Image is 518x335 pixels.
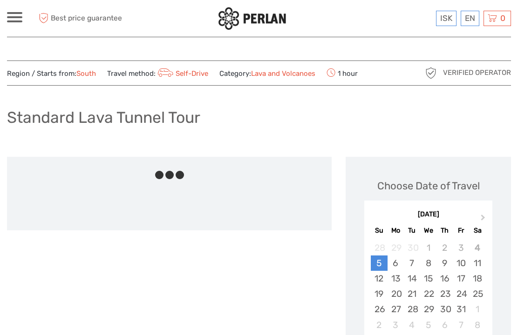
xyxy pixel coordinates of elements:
[367,240,489,333] div: month 2025-10
[388,240,404,255] div: Not available Monday, September 29th, 2025
[436,301,453,317] div: Choose Thursday, October 30th, 2025
[219,69,315,79] span: Category:
[420,255,436,271] div: Choose Wednesday, October 8th, 2025
[388,317,404,333] div: Choose Monday, November 3rd, 2025
[7,69,96,79] span: Region / Starts from:
[371,224,387,237] div: Su
[404,255,420,271] div: Choose Tuesday, October 7th, 2025
[404,317,420,333] div: Choose Tuesday, November 4th, 2025
[453,317,469,333] div: Choose Friday, November 7th, 2025
[469,255,485,271] div: Choose Saturday, October 11th, 2025
[469,317,485,333] div: Choose Saturday, November 8th, 2025
[436,286,453,301] div: Choose Thursday, October 23rd, 2025
[453,240,469,255] div: Not available Friday, October 3rd, 2025
[436,271,453,286] div: Choose Thursday, October 16th, 2025
[388,224,404,237] div: Mo
[423,66,438,80] img: verified_operator_grey_128.png
[453,286,469,301] div: Choose Friday, October 24th, 2025
[477,212,491,227] button: Next Month
[469,240,485,255] div: Not available Saturday, October 4th, 2025
[327,67,358,80] span: 1 hour
[443,68,511,78] span: Verified Operator
[388,301,404,317] div: Choose Monday, October 27th, 2025
[420,224,436,237] div: We
[404,224,420,237] div: Tu
[420,286,436,301] div: Choose Wednesday, October 22nd, 2025
[218,7,286,30] img: 288-6a22670a-0f57-43d8-a107-52fbc9b92f2c_logo_small.jpg
[420,271,436,286] div: Choose Wednesday, October 15th, 2025
[371,286,387,301] div: Choose Sunday, October 19th, 2025
[453,224,469,237] div: Fr
[440,13,452,23] span: ISK
[388,255,404,271] div: Choose Monday, October 6th, 2025
[453,271,469,286] div: Choose Friday, October 17th, 2025
[107,67,208,80] span: Travel method:
[461,11,479,26] div: EN
[420,240,436,255] div: Not available Wednesday, October 1st, 2025
[404,240,420,255] div: Not available Tuesday, September 30th, 2025
[436,317,453,333] div: Choose Thursday, November 6th, 2025
[404,301,420,317] div: Choose Tuesday, October 28th, 2025
[371,317,387,333] div: Choose Sunday, November 2nd, 2025
[436,240,453,255] div: Not available Thursday, October 2nd, 2025
[499,13,507,23] span: 0
[251,69,315,78] a: Lava and Volcanoes
[156,69,208,78] a: Self-Drive
[371,271,387,286] div: Choose Sunday, October 12th, 2025
[420,317,436,333] div: Choose Wednesday, November 5th, 2025
[36,11,133,26] span: Best price guarantee
[364,210,492,220] div: [DATE]
[453,255,469,271] div: Choose Friday, October 10th, 2025
[371,255,387,271] div: Choose Sunday, October 5th, 2025
[469,286,485,301] div: Choose Saturday, October 25th, 2025
[404,271,420,286] div: Choose Tuesday, October 14th, 2025
[453,301,469,317] div: Choose Friday, October 31st, 2025
[388,271,404,286] div: Choose Monday, October 13th, 2025
[420,301,436,317] div: Choose Wednesday, October 29th, 2025
[469,301,485,317] div: Choose Saturday, November 1st, 2025
[7,108,200,127] h1: Standard Lava Tunnel Tour
[469,271,485,286] div: Choose Saturday, October 18th, 2025
[436,255,453,271] div: Choose Thursday, October 9th, 2025
[371,240,387,255] div: Not available Sunday, September 28th, 2025
[469,224,485,237] div: Sa
[404,286,420,301] div: Choose Tuesday, October 21st, 2025
[436,224,453,237] div: Th
[371,301,387,317] div: Choose Sunday, October 26th, 2025
[388,286,404,301] div: Choose Monday, October 20th, 2025
[377,179,480,193] div: Choose Date of Travel
[76,69,96,78] a: South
